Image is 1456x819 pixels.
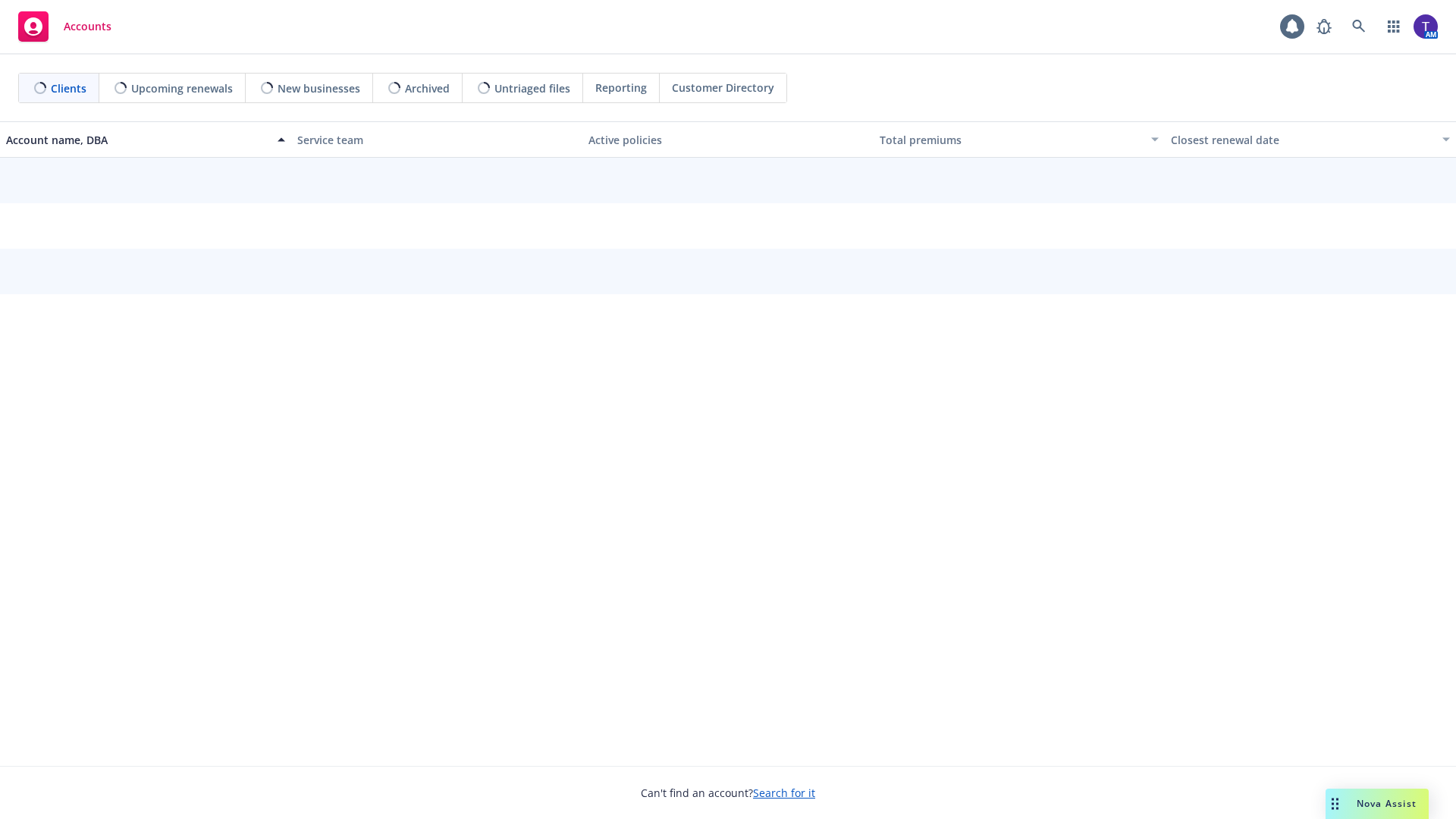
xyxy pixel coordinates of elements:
[1326,789,1345,819] div: Drag to move
[595,80,647,96] span: Reporting
[753,786,815,800] a: Search for it
[51,80,86,96] span: Clients
[1171,132,1433,148] div: Closest renewal date
[874,121,1165,158] button: Total premiums
[1309,11,1339,42] a: Report a Bug
[291,121,582,158] button: Service team
[1379,11,1409,42] a: Switch app
[1326,789,1429,819] button: Nova Assist
[588,132,868,148] div: Active policies
[582,121,874,158] button: Active policies
[12,5,118,48] a: Accounts
[494,80,570,96] span: Untriaged files
[297,132,576,148] div: Service team
[672,80,774,96] span: Customer Directory
[1344,11,1374,42] a: Search
[641,785,815,801] span: Can't find an account?
[880,132,1142,148] div: Total premiums
[64,20,111,33] span: Accounts
[278,80,360,96] span: New businesses
[1357,797,1417,810] span: Nova Assist
[131,80,233,96] span: Upcoming renewals
[6,132,268,148] div: Account name, DBA
[1165,121,1456,158] button: Closest renewal date
[405,80,450,96] span: Archived
[1414,14,1438,39] img: photo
